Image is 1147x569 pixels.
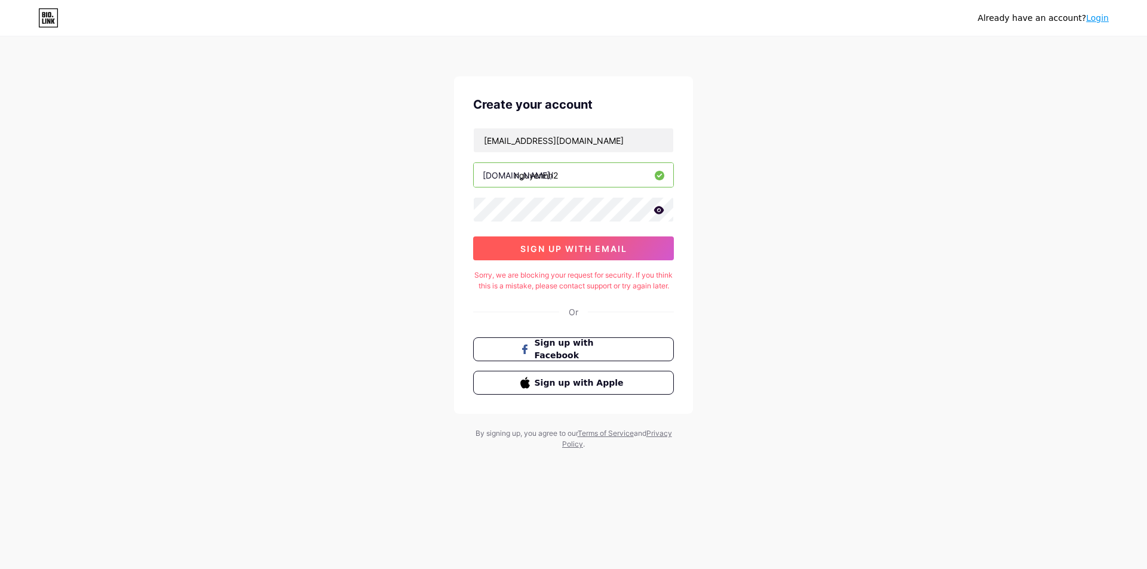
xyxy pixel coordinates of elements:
span: Sign up with Apple [535,377,627,389]
button: sign up with email [473,236,674,260]
div: Sorry, we are blocking your request for security. If you think this is a mistake, please contact ... [473,270,674,291]
div: Already have an account? [978,12,1109,24]
button: Sign up with Facebook [473,337,674,361]
div: By signing up, you agree to our and . [472,428,675,450]
a: Terms of Service [578,429,634,438]
a: Login [1086,13,1109,23]
button: Sign up with Apple [473,371,674,395]
span: Sign up with Facebook [535,337,627,362]
input: username [474,163,673,187]
input: Email [474,128,673,152]
span: sign up with email [520,244,627,254]
div: [DOMAIN_NAME]/ [483,169,553,182]
div: Create your account [473,96,674,113]
div: Or [569,306,578,318]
